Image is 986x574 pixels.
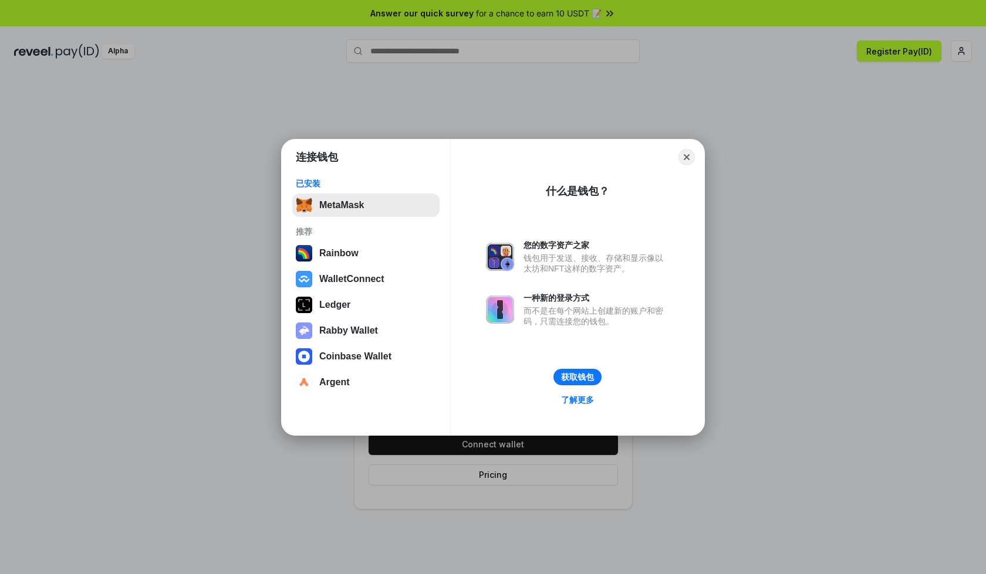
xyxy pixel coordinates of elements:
[296,348,312,365] img: svg+xml,%3Csvg%20width%3D%2228%22%20height%3D%2228%22%20viewBox%3D%220%200%2028%2028%22%20fill%3D...
[524,305,669,327] div: 而不是在每个网站上创建新的账户和密码，只需连接您的钱包。
[292,242,440,265] button: Rainbow
[296,178,436,189] div: 已安装
[486,243,514,271] img: svg+xml,%3Csvg%20xmlns%3D%22http%3A%2F%2Fwww.w3.org%2F2000%2Fsvg%22%20fill%3D%22none%22%20viewBox...
[524,293,669,303] div: 一种新的登录方式
[319,248,359,259] div: Rainbow
[296,297,312,313] img: svg+xml,%3Csvg%20xmlns%3D%22http%3A%2F%2Fwww.w3.org%2F2000%2Fsvg%22%20width%3D%2228%22%20height%3...
[292,193,440,217] button: MetaMask
[524,240,669,250] div: 您的数字资产之家
[553,369,602,385] button: 获取钱包
[292,267,440,291] button: WalletConnect
[296,197,312,213] img: svg+xml,%3Csvg%20fill%3D%22none%22%20height%3D%2233%22%20viewBox%3D%220%200%2035%2033%22%20width%...
[296,150,338,164] h1: 连接钱包
[554,392,601,407] a: 了解更多
[296,245,312,261] img: svg+xml,%3Csvg%20width%3D%22120%22%20height%3D%22120%22%20viewBox%3D%220%200%20120%20120%22%20fil...
[292,345,440,368] button: Coinbase Wallet
[296,226,436,237] div: 推荐
[292,371,440,394] button: Argent
[319,325,378,336] div: Rabby Wallet
[561,372,594,382] div: 获取钱包
[296,271,312,287] img: svg+xml,%3Csvg%20width%3D%2228%22%20height%3D%2228%22%20viewBox%3D%220%200%2028%2028%22%20fill%3D...
[561,395,594,405] div: 了解更多
[319,377,350,388] div: Argent
[678,149,695,165] button: Close
[319,351,391,362] div: Coinbase Wallet
[319,300,350,310] div: Ledger
[319,274,384,284] div: WalletConnect
[319,200,364,210] div: MetaMask
[296,374,312,390] img: svg+xml,%3Csvg%20width%3D%2228%22%20height%3D%2228%22%20viewBox%3D%220%200%2028%2028%22%20fill%3D...
[486,296,514,324] img: svg+xml,%3Csvg%20xmlns%3D%22http%3A%2F%2Fwww.w3.org%2F2000%2Fsvg%22%20fill%3D%22none%22%20viewBox...
[524,253,669,274] div: 钱包用于发送、接收、存储和显示像以太坊和NFT这样的数字资产。
[292,293,440,317] button: Ledger
[292,319,440,342] button: Rabby Wallet
[546,184,609,198] div: 什么是钱包？
[296,322,312,339] img: svg+xml,%3Csvg%20xmlns%3D%22http%3A%2F%2Fwww.w3.org%2F2000%2Fsvg%22%20fill%3D%22none%22%20viewBox...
